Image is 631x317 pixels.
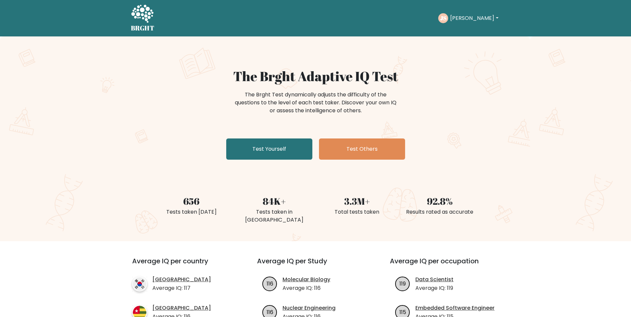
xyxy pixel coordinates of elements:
[257,257,374,273] h3: Average IQ per Study
[319,138,405,160] a: Test Others
[233,91,398,115] div: The Brght Test dynamically adjusts the difficulty of the questions to the level of each test take...
[415,304,495,312] a: Embedded Software Engineer
[132,277,147,291] img: country
[154,208,229,216] div: Tests taken [DATE]
[320,194,394,208] div: 3.3M+
[132,257,233,273] h3: Average IQ per country
[267,308,273,316] text: 116
[131,24,155,32] h5: BRGHT
[402,194,477,208] div: 92.8%
[154,194,229,208] div: 656
[320,208,394,216] div: Total tests taken
[237,194,312,208] div: 84K+
[237,208,312,224] div: Tests taken in [GEOGRAPHIC_DATA]
[399,308,406,316] text: 115
[415,284,453,292] p: Average IQ: 119
[390,257,507,273] h3: Average IQ per occupation
[283,276,330,284] a: Molecular Biology
[267,280,273,287] text: 116
[283,304,336,312] a: Nuclear Engineering
[226,138,312,160] a: Test Yourself
[152,284,211,292] p: Average IQ: 117
[415,276,453,284] a: Data Scientist
[440,14,447,22] text: JS
[131,3,155,34] a: BRGHT
[283,284,330,292] p: Average IQ: 116
[399,280,406,287] text: 119
[402,208,477,216] div: Results rated as accurate
[152,276,211,284] a: [GEOGRAPHIC_DATA]
[152,304,211,312] a: [GEOGRAPHIC_DATA]
[154,68,477,84] h1: The Brght Adaptive IQ Test
[448,14,500,23] button: [PERSON_NAME]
